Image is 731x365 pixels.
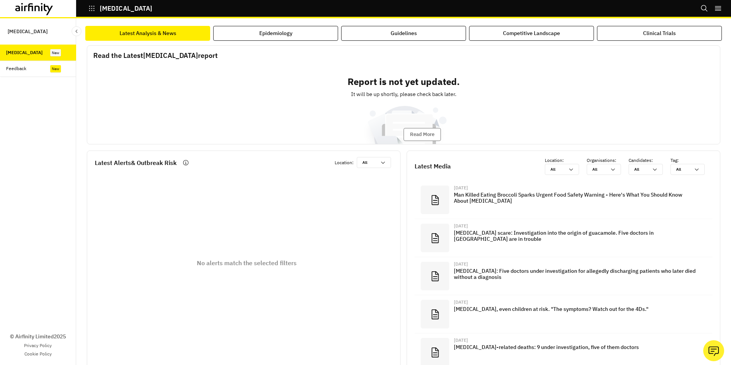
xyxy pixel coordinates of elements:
button: Search [701,2,708,15]
p: Candidates : [629,157,670,164]
p: [MEDICAL_DATA] [100,5,152,12]
a: [DATE]Man Killed Eating Broccoli Sparks Urgent Food Safety Warning - Here's What You Should Know ... [415,181,712,219]
div: Competitive Landscape [503,29,560,37]
p: Location : [335,159,354,166]
p: [MEDICAL_DATA] [8,24,48,38]
div: [DATE] [454,224,697,228]
div: New [50,49,61,56]
div: Epidemiology [259,29,292,37]
div: [DATE] [454,300,697,304]
p: No alerts match the selected filters [197,258,297,267]
div: New [50,65,61,72]
div: [DATE] [454,338,697,343]
p: [MEDICAL_DATA]-related deaths: 9 under investigation, five of them doctors [454,344,697,350]
p: Latest Media [415,162,451,171]
p: Man Killed Eating Broccoli Sparks Urgent Food Safety Warning - Here's What You Should Know About ... [454,192,697,204]
p: It will be up shortly, please check back later. [351,90,456,98]
div: [MEDICAL_DATA] [6,49,43,56]
h2: Report is not yet updated. [348,76,460,87]
a: [DATE][MEDICAL_DATA]: Five doctors under investigation for allegedly discharging patients who lat... [415,257,712,295]
div: [DATE] [454,262,697,266]
p: Location : [545,157,587,164]
p: © Airfinity Limited 2025 [10,333,66,341]
a: [DATE][MEDICAL_DATA] scare: Investigation into the origin of guacamole. Five doctors in [GEOGRAPH... [415,219,712,257]
div: Latest Analysis & News [120,29,176,37]
p: [MEDICAL_DATA] scare: Investigation into the origin of guacamole. Five doctors in [GEOGRAPHIC_DAT... [454,230,697,242]
p: Latest Alerts & Outbreak Risk [95,158,177,167]
button: Ask our analysts [703,340,724,361]
button: [MEDICAL_DATA] [88,2,152,15]
div: [DATE] [454,186,697,190]
p: [MEDICAL_DATA], even children at risk. "The symptoms? Watch out for the 4Ds." [454,306,697,312]
a: Privacy Policy [24,342,52,349]
p: Tag : [670,157,712,164]
a: Cookie Policy [24,351,52,357]
p: Read the Latest [MEDICAL_DATA] report [93,50,218,61]
p: [MEDICAL_DATA]: Five doctors under investigation for allegedly discharging patients who later die... [454,268,697,280]
button: Close Sidebar [72,26,81,36]
div: Feedback [6,65,26,72]
p: Organisations : [587,157,629,164]
a: [DATE][MEDICAL_DATA], even children at risk. "The symptoms? Watch out for the 4Ds." [415,295,712,333]
div: Guidelines [391,29,417,37]
button: Read More [404,128,441,141]
div: Clinical Trials [643,29,676,37]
